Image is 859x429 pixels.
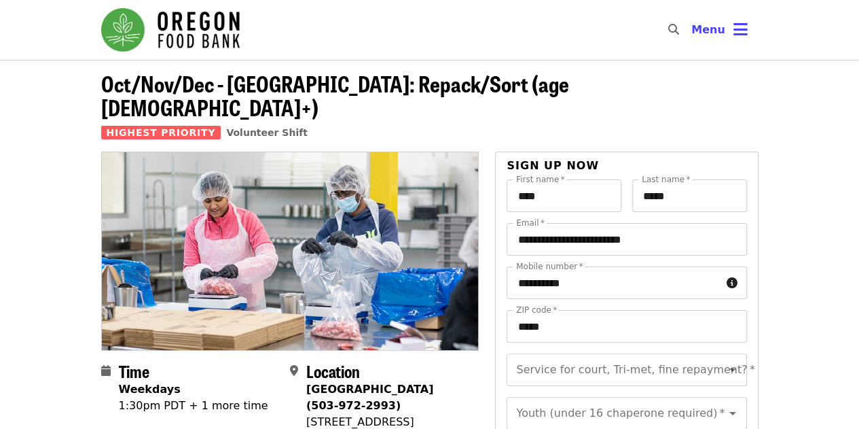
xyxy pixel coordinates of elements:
[101,364,111,377] i: calendar icon
[507,179,621,212] input: First name
[119,359,149,383] span: Time
[516,306,557,314] label: ZIP code
[723,360,742,379] button: Open
[668,23,679,36] i: search icon
[727,277,737,290] i: circle-info icon
[507,223,746,256] input: Email
[642,175,690,184] label: Last name
[226,127,308,138] a: Volunteer Shift
[101,8,240,52] img: Oregon Food Bank - Home
[632,179,747,212] input: Last name
[680,14,759,46] button: Toggle account menu
[507,310,746,343] input: ZIP code
[306,359,360,383] span: Location
[516,175,565,184] label: First name
[507,159,599,172] span: Sign up now
[516,219,545,227] label: Email
[507,267,720,299] input: Mobile number
[101,126,221,139] span: Highest Priority
[119,383,181,396] strong: Weekdays
[723,404,742,423] button: Open
[102,152,479,349] img: Oct/Nov/Dec - Beaverton: Repack/Sort (age 10+) organized by Oregon Food Bank
[101,67,569,123] span: Oct/Nov/Dec - [GEOGRAPHIC_DATA]: Repack/Sort (age [DEMOGRAPHIC_DATA]+)
[733,20,748,39] i: bars icon
[687,14,698,46] input: Search
[691,23,725,36] span: Menu
[119,398,268,414] div: 1:30pm PDT + 1 more time
[516,262,583,271] label: Mobile number
[290,364,298,377] i: map-marker-alt icon
[306,383,433,412] strong: [GEOGRAPHIC_DATA] (503-972-2993)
